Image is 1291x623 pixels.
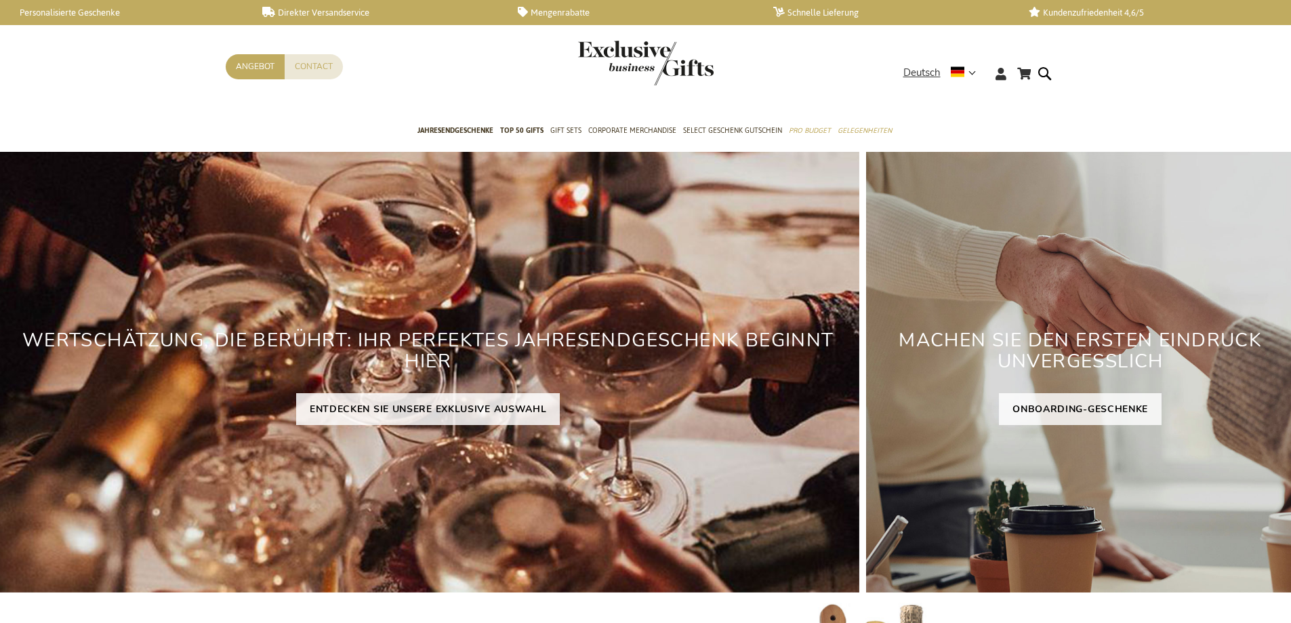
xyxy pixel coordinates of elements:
a: Kundenzufriedenheit 4,6/5 [1029,7,1263,18]
span: Gelegenheiten [838,123,892,138]
img: Exclusive Business gifts logo [578,41,714,85]
a: store logo [578,41,646,85]
a: Gift Sets [550,115,581,148]
span: Deutsch [903,65,941,81]
a: Select Geschenk Gutschein [683,115,782,148]
a: ONBOARDING-GESCHENKE [999,393,1162,425]
a: Gelegenheiten [838,115,892,148]
a: Angebot [226,54,285,79]
a: Personalisierte Geschenke [7,7,241,18]
span: Select Geschenk Gutschein [683,123,782,138]
a: Jahresendgeschenke [417,115,493,148]
a: Corporate Merchandise [588,115,676,148]
a: Direkter Versandservice [262,7,496,18]
a: Contact [285,54,343,79]
span: Gift Sets [550,123,581,138]
span: TOP 50 Gifts [500,123,544,138]
a: ENTDECKEN SIE UNSERE EXKLUSIVE AUSWAHL [296,393,560,425]
a: Pro Budget [789,115,831,148]
span: Jahresendgeschenke [417,123,493,138]
a: Mengenrabatte [518,7,752,18]
div: Deutsch [903,65,985,81]
span: Pro Budget [789,123,831,138]
a: TOP 50 Gifts [500,115,544,148]
a: Schnelle Lieferung [773,7,1007,18]
span: Corporate Merchandise [588,123,676,138]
